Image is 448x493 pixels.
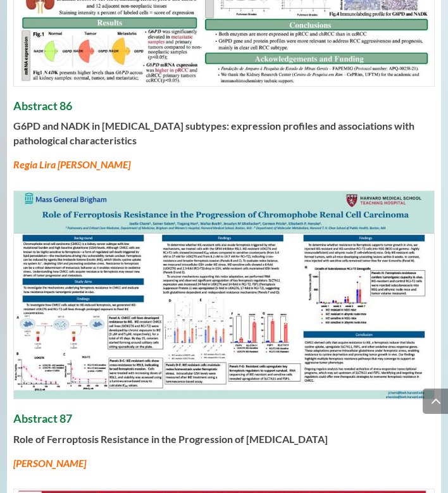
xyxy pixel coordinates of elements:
img: 87_Chami_Joelle [14,191,435,399]
strong: G6PD and NADK in [MEDICAL_DATA] subtypes: expression profiles and associations with pathological ... [13,120,414,146]
em: Regia Lira [PERSON_NAME] [13,158,130,170]
em: [PERSON_NAME] [13,457,86,469]
strong: Role of Ferroptosis Resistance in the Progression of [MEDICAL_DATA] [13,433,328,445]
h4: Abstract 86 [13,99,435,120]
h4: Abstract 87 [13,412,435,432]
